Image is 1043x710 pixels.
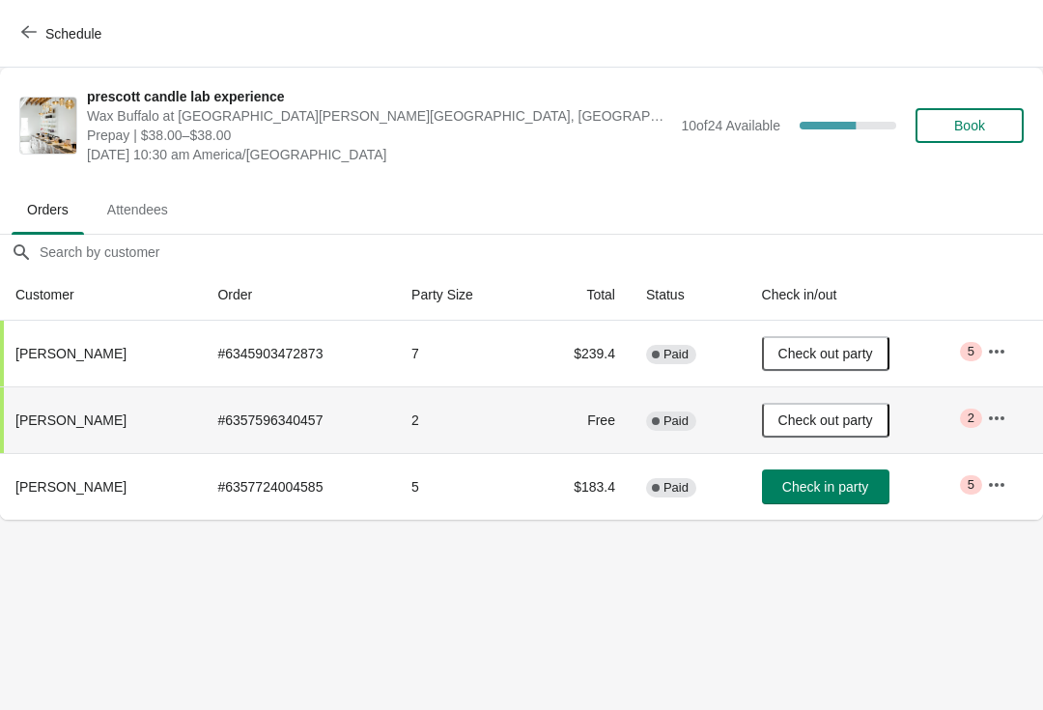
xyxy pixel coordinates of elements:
[202,321,396,386] td: # 6345903472873
[527,270,630,321] th: Total
[968,344,974,359] span: 5
[87,106,671,126] span: Wax Buffalo at [GEOGRAPHIC_DATA][PERSON_NAME][GEOGRAPHIC_DATA], [GEOGRAPHIC_DATA], [GEOGRAPHIC_DA...
[968,477,974,493] span: 5
[778,346,873,361] span: Check out party
[681,118,780,133] span: 10 of 24 Available
[916,108,1024,143] button: Book
[762,403,889,438] button: Check out party
[762,336,889,371] button: Check out party
[87,145,671,164] span: [DATE] 10:30 am America/[GEOGRAPHIC_DATA]
[20,98,76,154] img: prescott candle lab experience
[202,270,396,321] th: Order
[782,479,868,495] span: Check in party
[778,412,873,428] span: Check out party
[663,413,689,429] span: Paid
[87,126,671,145] span: Prepay | $38.00–$38.00
[396,321,527,386] td: 7
[747,270,972,321] th: Check in/out
[15,479,127,495] span: [PERSON_NAME]
[663,347,689,362] span: Paid
[631,270,747,321] th: Status
[527,453,630,520] td: $183.4
[15,346,127,361] span: [PERSON_NAME]
[202,386,396,453] td: # 6357596340457
[45,26,101,42] span: Schedule
[39,235,1043,270] input: Search by customer
[527,321,630,386] td: $239.4
[10,16,117,51] button: Schedule
[202,453,396,520] td: # 6357724004585
[15,412,127,428] span: [PERSON_NAME]
[396,270,527,321] th: Party Size
[954,118,985,133] span: Book
[762,469,889,504] button: Check in party
[87,87,671,106] span: prescott candle lab experience
[92,192,183,227] span: Attendees
[968,411,974,426] span: 2
[396,453,527,520] td: 5
[12,192,84,227] span: Orders
[527,386,630,453] td: Free
[396,386,527,453] td: 2
[663,480,689,496] span: Paid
